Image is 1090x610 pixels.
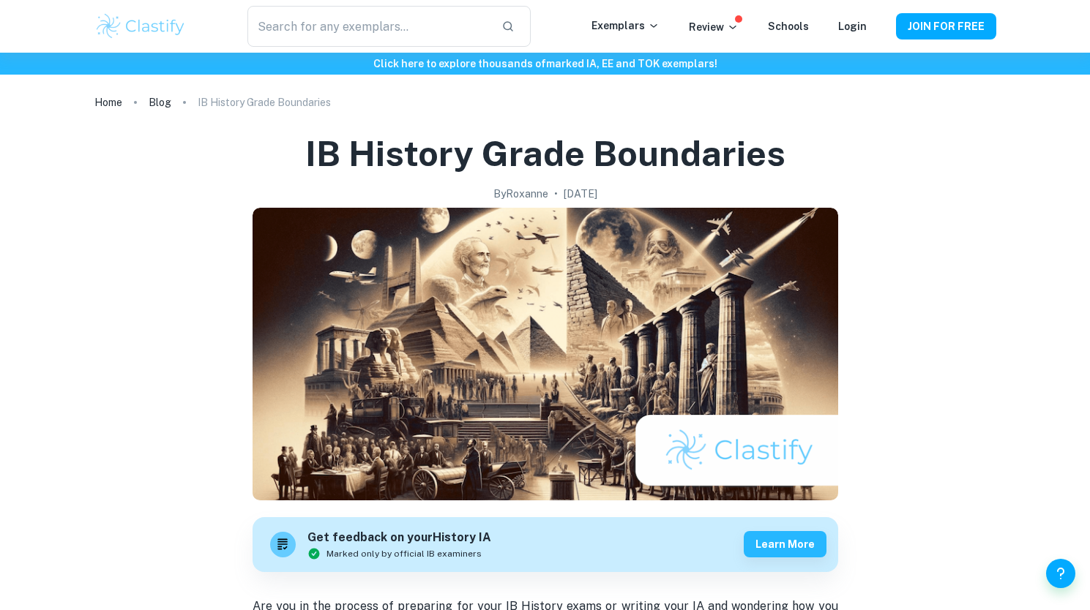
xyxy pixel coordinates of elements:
h2: [DATE] [564,186,597,202]
a: Blog [149,92,171,113]
h6: Get feedback on your History IA [307,529,491,547]
p: IB History Grade Boundaries [198,94,331,110]
span: Marked only by official IB examiners [326,547,482,560]
p: Exemplars [591,18,660,34]
a: Get feedback on yourHistory IAMarked only by official IB examinersLearn more [253,517,838,572]
p: • [554,186,558,202]
a: Schools [768,20,809,32]
input: Search for any exemplars... [247,6,489,47]
button: JOIN FOR FREE [896,13,996,39]
a: Home [94,92,122,113]
img: IB History Grade Boundaries cover image [253,208,838,500]
button: Learn more [744,531,826,557]
h2: By Roxanne [493,186,548,202]
img: Clastify logo [94,12,187,41]
h1: IB History Grade Boundaries [305,130,785,177]
p: Review [689,19,739,35]
a: Login [838,20,867,32]
button: Help and Feedback [1046,559,1075,588]
h6: Click here to explore thousands of marked IA, EE and TOK exemplars ! [3,56,1087,72]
